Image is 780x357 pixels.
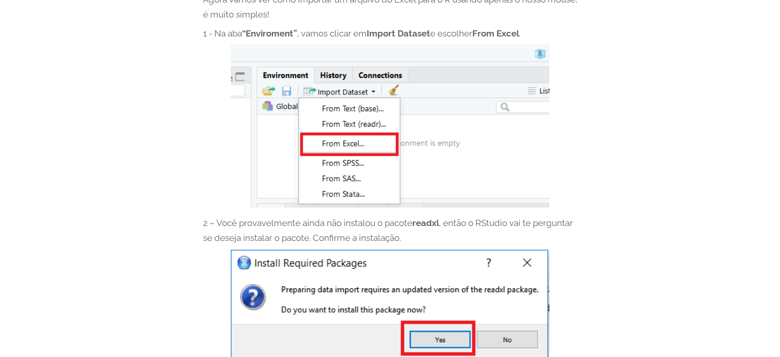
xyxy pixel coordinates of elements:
[231,45,549,208] img: fig:
[203,26,577,41] p: 1 - Na aba , vamos clicar em e escolher .
[472,28,519,39] strong: From Excel
[242,28,297,39] strong: “Enviroment”
[203,216,577,246] p: 2 – Você provavelmente ainda não instalou o pacote , então o RStudio vai te perguntar se deseja i...
[412,218,439,228] strong: readxl
[367,28,430,39] strong: Import Dataset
